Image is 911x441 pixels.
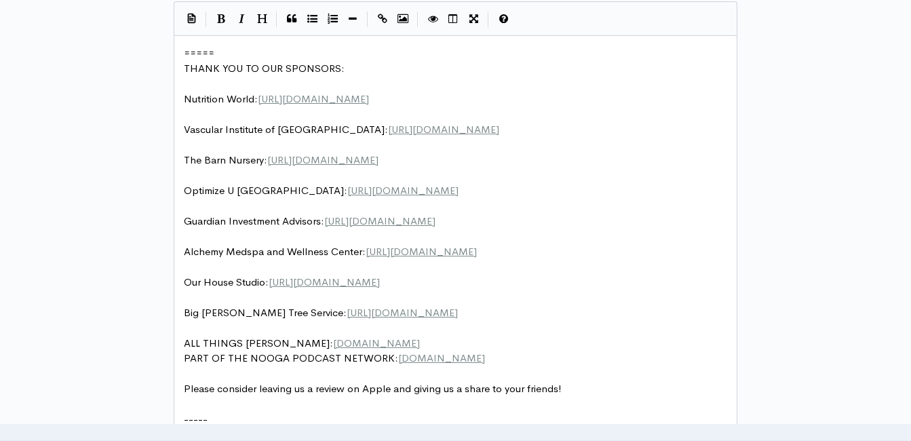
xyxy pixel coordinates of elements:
[184,245,477,258] span: Alchemy Medspa and Wellness Center:
[184,46,214,59] span: =====
[184,184,459,197] span: Optimize U [GEOGRAPHIC_DATA]:
[258,92,369,105] span: [URL][DOMAIN_NAME]
[252,9,272,29] button: Heading
[184,123,499,136] span: Vascular Institute of [GEOGRAPHIC_DATA]:
[269,275,380,288] span: [URL][DOMAIN_NAME]
[393,9,413,29] button: Insert Image
[417,12,419,27] i: |
[184,351,485,364] span: PART OF THE NOOGA PODCAST NETWORK:
[231,9,252,29] button: Italic
[184,413,208,425] span: -----
[267,153,379,166] span: [URL][DOMAIN_NAME]
[276,12,277,27] i: |
[366,245,477,258] span: [URL][DOMAIN_NAME]
[398,351,485,364] span: [DOMAIN_NAME]
[184,382,562,395] span: Please consider leaving us a review on Apple and giving us a share to your friends!
[181,8,201,28] button: Insert Show Notes Template
[184,62,345,75] span: THANK YOU TO OUR SPONSORS:
[302,9,322,29] button: Generic List
[184,306,458,319] span: Big [PERSON_NAME] Tree Service:
[372,9,393,29] button: Create Link
[211,9,231,29] button: Bold
[282,9,302,29] button: Quote
[463,9,484,29] button: Toggle Fullscreen
[367,12,368,27] i: |
[347,184,459,197] span: [URL][DOMAIN_NAME]
[322,9,343,29] button: Numbered List
[343,9,363,29] button: Insert Horizontal Line
[184,92,369,105] span: Nutrition World:
[347,306,458,319] span: [URL][DOMAIN_NAME]
[333,337,420,349] span: [DOMAIN_NAME]
[324,214,435,227] span: [URL][DOMAIN_NAME]
[388,123,499,136] span: [URL][DOMAIN_NAME]
[184,214,435,227] span: Guardian Investment Advisors:
[488,12,489,27] i: |
[184,337,420,349] span: ALL THINGS [PERSON_NAME]:
[493,9,513,29] button: Markdown Guide
[184,275,380,288] span: Our House Studio:
[423,9,443,29] button: Toggle Preview
[184,153,379,166] span: The Barn Nursery:
[206,12,207,27] i: |
[443,9,463,29] button: Toggle Side by Side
